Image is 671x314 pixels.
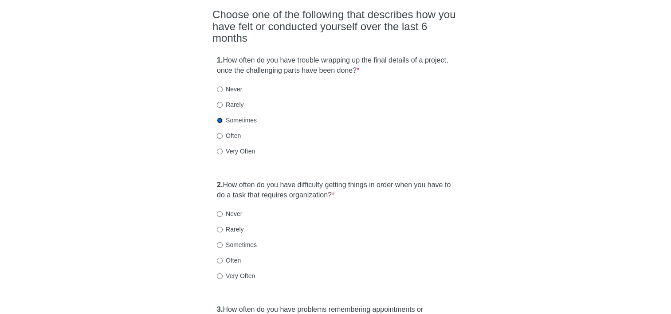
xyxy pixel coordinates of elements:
[217,55,454,76] label: How often do you have trouble wrapping up the final details of a project, once the challenging pa...
[217,211,223,217] input: Never
[217,102,223,108] input: Rarely
[217,131,241,140] label: Often
[217,306,223,313] strong: 3.
[217,86,223,92] input: Never
[217,181,223,188] strong: 2.
[217,273,223,279] input: Very Often
[212,9,459,44] h2: Choose one of the following that describes how you have felt or conducted yourself over the last ...
[217,258,223,263] input: Often
[217,180,454,200] label: How often do you have difficulty getting things in order when you have to do a task that requires...
[217,147,255,156] label: Very Often
[217,116,257,125] label: Sometimes
[217,100,243,109] label: Rarely
[217,256,241,265] label: Often
[217,56,223,64] strong: 1.
[217,242,223,248] input: Sometimes
[217,85,242,94] label: Never
[217,227,223,232] input: Rarely
[217,209,242,218] label: Never
[217,271,255,280] label: Very Often
[217,240,257,249] label: Sometimes
[217,118,223,123] input: Sometimes
[217,133,223,139] input: Often
[217,225,243,234] label: Rarely
[217,149,223,154] input: Very Often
